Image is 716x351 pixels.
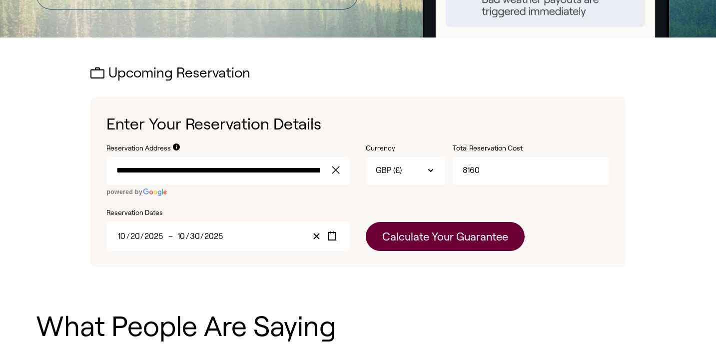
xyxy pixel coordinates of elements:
span: / [126,232,130,240]
input: Month [177,232,186,240]
span: / [140,232,144,240]
label: Reservation Address [106,143,171,153]
img: Google logo [142,188,167,196]
span: – [168,232,176,240]
span: GBP (£) [376,165,402,176]
span: / [186,232,189,240]
input: Day [189,232,200,240]
label: Reservation Dates [106,208,350,218]
label: Currency [366,143,444,153]
span: powered by [106,188,142,195]
input: Year [144,232,164,240]
button: Calculate Your Guarantee [366,222,525,251]
h2: Upcoming Reservation [90,65,625,81]
button: Toggle calendar [324,229,340,243]
input: Total Reservation Cost [453,157,610,184]
h1: What People Are Saying [36,311,680,342]
label: Total Reservation Cost [453,143,553,153]
input: Month [117,232,126,240]
input: Day [130,232,140,240]
h1: Enter Your Reservation Details [106,113,609,135]
button: clear value [329,157,350,184]
input: Year [204,232,224,240]
button: Clear value [309,229,324,243]
span: / [200,232,204,240]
